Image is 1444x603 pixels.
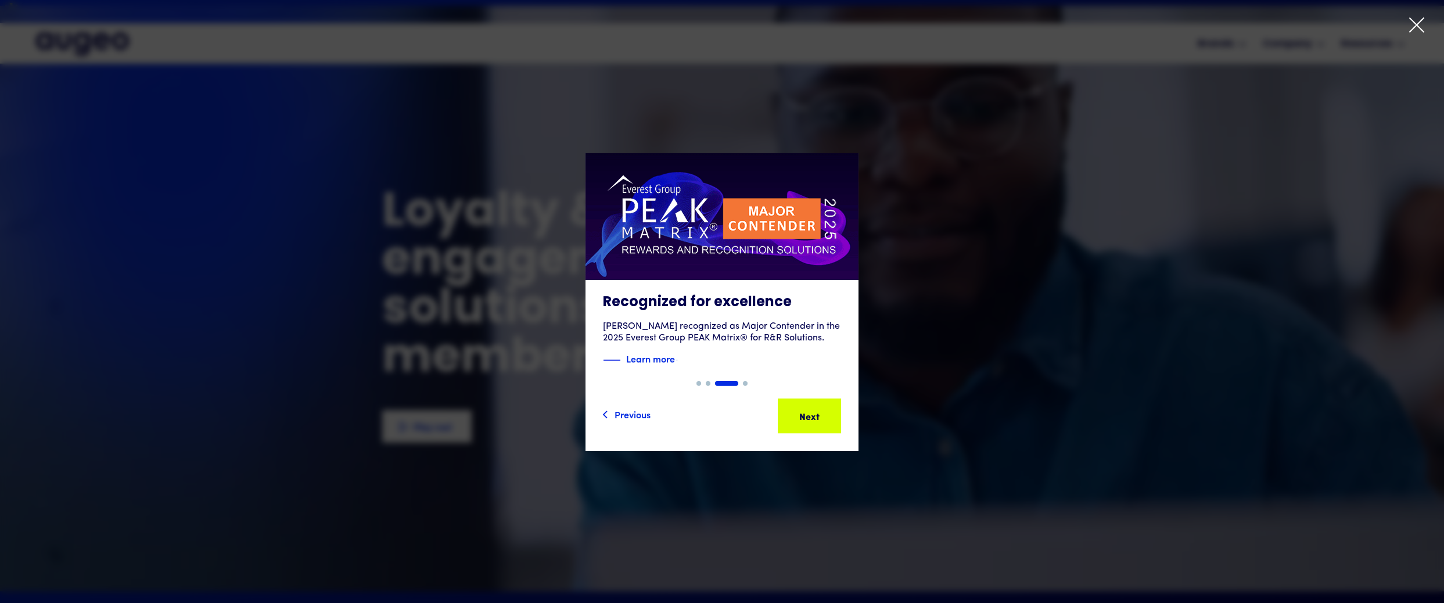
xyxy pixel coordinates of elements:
[603,294,841,311] h3: Recognized for excellence
[778,399,841,433] a: Next
[743,381,748,386] div: Show slide 4 of 4
[676,353,694,367] img: Blue text arrow
[603,321,841,344] div: [PERSON_NAME] recognized as Major Contender in the 2025 Everest Group PEAK Matrix® for R&R Soluti...
[696,381,701,386] div: Show slide 1 of 4
[706,381,710,386] div: Show slide 2 of 4
[626,352,675,365] strong: Learn more
[585,153,859,381] a: Recognized for excellence[PERSON_NAME] recognized as Major Contender in the 2025 Everest Group PE...
[715,381,738,386] div: Show slide 3 of 4
[615,407,651,421] div: Previous
[603,353,620,367] img: Blue decorative line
